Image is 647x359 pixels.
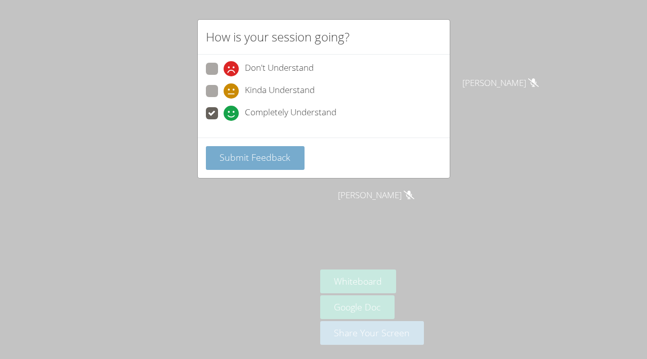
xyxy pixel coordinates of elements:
[245,61,314,76] span: Don't Understand
[245,83,315,99] span: Kinda Understand
[206,146,305,170] button: Submit Feedback
[206,28,350,46] h2: How is your session going?
[220,151,290,163] span: Submit Feedback
[245,106,336,121] span: Completely Understand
